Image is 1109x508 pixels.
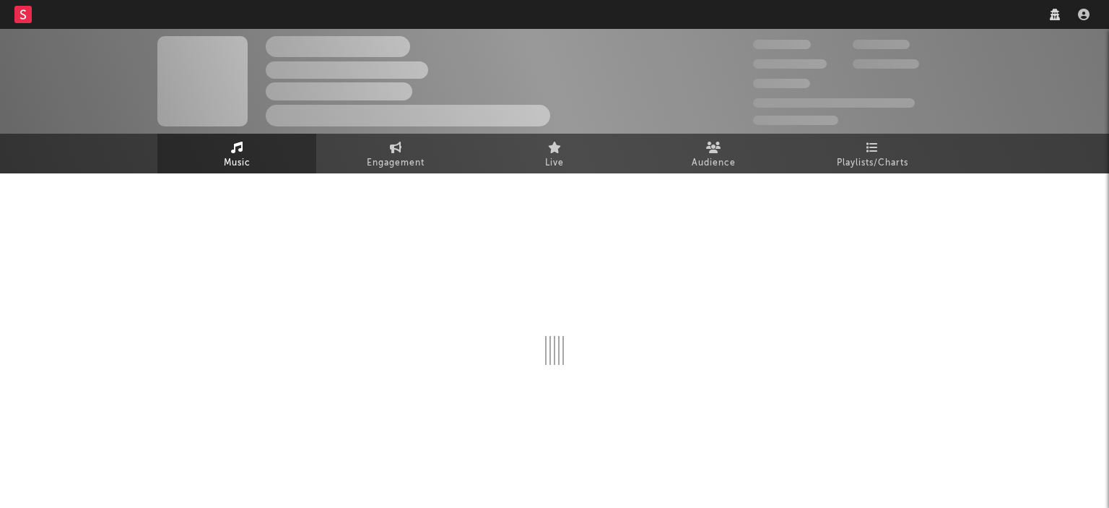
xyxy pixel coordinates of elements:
a: Live [475,134,634,173]
span: Audience [692,155,736,172]
a: Audience [634,134,793,173]
span: Music [224,155,251,172]
a: Music [157,134,316,173]
span: 100,000 [753,79,810,88]
span: Playlists/Charts [837,155,908,172]
a: Playlists/Charts [793,134,952,173]
span: Engagement [367,155,425,172]
span: 50,000,000 Monthly Listeners [753,98,915,108]
span: 50,000,000 [753,59,827,69]
span: 300,000 [753,40,811,49]
span: Live [545,155,564,172]
span: Jump Score: 85.0 [753,116,838,125]
span: 1,000,000 [853,59,919,69]
a: Engagement [316,134,475,173]
span: 100,000 [853,40,910,49]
